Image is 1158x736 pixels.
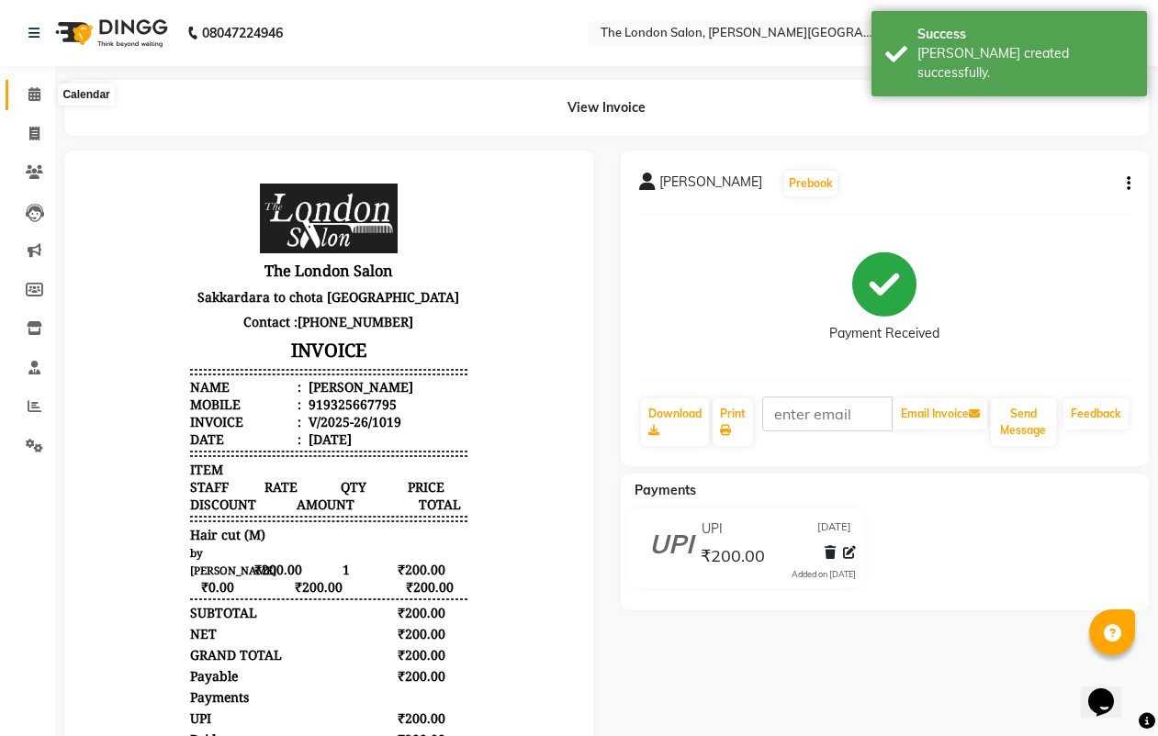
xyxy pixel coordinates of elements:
[323,409,371,427] span: ₹200.00
[222,244,319,262] div: V/2025-26/1019
[258,309,284,327] span: QTY
[107,519,166,537] div: Payments
[107,435,174,452] div: SUBTOTAL
[260,392,267,409] span: 1
[182,309,215,327] span: RATE
[762,396,893,431] input: enter email
[215,227,219,244] span: :
[202,7,283,59] b: 08047224946
[293,456,385,474] div: ₹200.00
[293,498,385,516] div: ₹200.00
[107,209,219,227] div: Name
[107,477,199,495] div: GRAND TOTAL
[315,392,363,409] span: ₹200.00
[222,227,314,244] div: 919325667795
[784,171,838,196] button: Prebook
[829,324,939,343] div: Payment Received
[293,562,385,579] div: ₹200.00
[215,244,219,262] span: :
[107,498,155,516] div: Payable
[107,562,134,579] div: Paid
[107,327,174,344] span: DISCOUNT
[107,541,129,558] span: UPI
[792,568,856,581] div: Added on [DATE]
[187,605,305,722] img: C3QAAAABJRU5ErkJggg==
[635,482,696,498] span: Payments
[212,409,260,427] span: ₹200.00
[107,456,134,474] div: NET
[107,262,219,279] div: Date
[894,398,987,429] button: Email Invoice
[107,377,194,408] small: by [PERSON_NAME]
[917,25,1133,44] div: Success
[293,541,385,558] div: ₹200.00
[107,227,219,244] div: Mobile
[118,409,152,427] span: ₹0.00
[991,398,1056,446] button: Send Message
[659,173,762,198] span: [PERSON_NAME]
[58,84,114,106] div: Calendar
[215,262,219,279] span: :
[1081,663,1140,718] iframe: chat widget
[1063,398,1129,429] a: Feedback
[107,88,385,116] h3: The London Salon
[214,327,272,344] span: AMOUNT
[47,7,173,59] img: logo
[336,327,378,344] span: TOTAL
[107,165,385,197] h3: INVOICE
[713,398,753,446] a: Print
[293,477,385,495] div: ₹200.00
[107,140,385,165] p: Contact :[PHONE_NUMBER]
[325,309,362,327] span: PRICE
[215,209,219,227] span: :
[222,209,331,227] div: [PERSON_NAME]
[222,262,269,279] div: [DATE]
[702,519,723,539] span: UPI
[172,392,219,409] span: ₹200.00
[107,357,183,374] span: Hair cut (M)
[177,15,315,84] img: file_1693389578700.PNG
[293,435,385,452] div: ₹200.00
[107,116,385,140] p: Sakkardara to chota [GEOGRAPHIC_DATA]
[641,398,709,446] a: Download
[107,292,141,309] span: ITEM
[817,519,851,539] span: [DATE]
[107,605,385,722] div: ARBUaGUgTG9uZG9uIFNhbG9uAgADFDIwMjUtMDktMDNUMTI6Mjg6MjBaBAMyMDAFATAGAAcACAAJAA==
[107,244,219,262] div: Invoice
[64,80,1149,136] div: View Invoice
[701,545,765,571] span: ₹200.00
[917,44,1133,83] div: Bill created successfully.
[107,309,146,327] span: STAFF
